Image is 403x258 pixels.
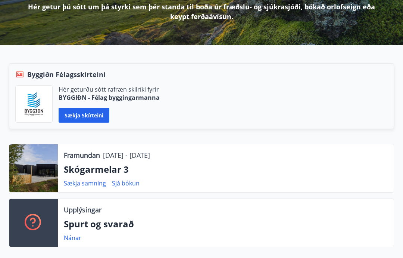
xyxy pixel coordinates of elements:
p: [DATE] - [DATE] [103,150,150,160]
p: Hér geturðu sótt rafræn skilríki fyrir [59,85,160,93]
p: BYGGIÐN - Félag byggingarmanna [59,93,160,102]
a: Sækja samning [64,179,106,187]
a: Nánar [64,234,81,242]
a: Sjá bókun [112,179,140,187]
p: Hér getur þú sótt um þá styrki sem þér standa til boða úr fræðslu- og sjúkrasjóði, bókað orlofsei... [21,2,382,21]
img: BKlGVmlTW1Qrz68WFGMFQUcXHWdQd7yePWMkvn3i.png [21,91,47,117]
button: Sækja skírteini [59,108,109,123]
p: Skógarmelar 3 [64,163,388,176]
span: Byggiðn Félagsskírteini [27,70,106,79]
p: Framundan [64,150,100,160]
p: Spurt og svarað [64,218,388,230]
p: Upplýsingar [64,205,101,215]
